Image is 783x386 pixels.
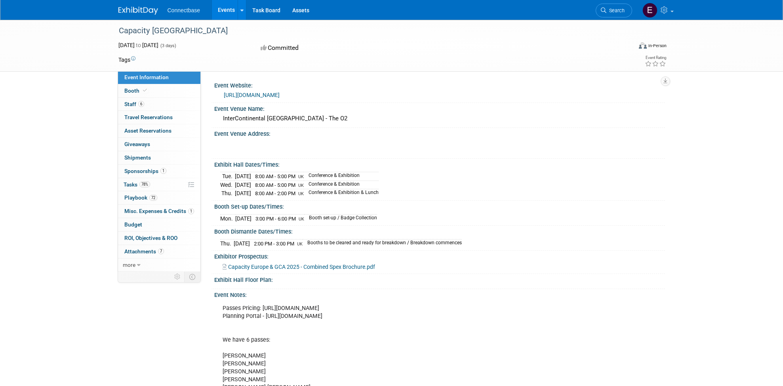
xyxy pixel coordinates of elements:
[135,42,142,48] span: to
[184,272,200,282] td: Toggle Event Tabs
[118,259,200,272] a: more
[138,101,144,107] span: 6
[298,174,304,179] span: UK
[214,226,665,236] div: Booth Dismantle Dates/Times:
[220,214,235,222] td: Mon.
[118,138,200,151] a: Giveaways
[124,127,171,134] span: Asset Reservations
[149,195,157,201] span: 72
[214,80,665,89] div: Event Website:
[139,181,150,187] span: 78%
[223,264,375,270] a: Capacity Europe & GCA 2025 - Combined Spex Brochure.pdf
[220,172,235,181] td: Tue.
[648,43,667,49] div: In-Person
[118,111,200,124] a: Travel Reservations
[255,216,296,222] span: 3:00 PM - 6:00 PM
[124,235,177,241] span: ROI, Objectives & ROO
[118,165,200,178] a: Sponsorships1
[124,208,194,214] span: Misc. Expenses & Credits
[298,183,304,188] span: UK
[585,41,667,53] div: Event Format
[645,56,666,60] div: Event Rating
[304,172,379,181] td: Conference & Exhibition
[118,84,200,97] a: Booth
[118,205,200,218] a: Misc. Expenses & Credits1
[214,289,665,299] div: Event Notes:
[254,241,294,247] span: 2:00 PM - 3:00 PM
[118,98,200,111] a: Staff6
[118,71,200,84] a: Event Information
[255,190,295,196] span: 8:00 AM - 2:00 PM
[118,42,158,48] span: [DATE] [DATE]
[160,168,166,174] span: 1
[118,232,200,245] a: ROI, Objectives & ROO
[228,264,375,270] span: Capacity Europe & GCA 2025 - Combined Spex Brochure.pdf
[214,103,665,113] div: Event Venue Name:
[124,181,150,188] span: Tasks
[118,178,200,191] a: Tasks78%
[124,141,150,147] span: Giveaways
[124,114,173,120] span: Travel Reservations
[188,208,194,214] span: 1
[304,214,377,222] td: Booth set-up / Badge Collection
[160,43,176,48] span: (3 days)
[235,181,251,189] td: [DATE]
[596,4,632,17] a: Search
[123,262,135,268] span: more
[255,182,295,188] span: 8:00 AM - 5:00 PM
[118,151,200,164] a: Shipments
[220,112,659,125] div: InterContinental [GEOGRAPHIC_DATA] - The O2
[258,41,433,55] div: Committed
[220,189,235,198] td: Thu.
[220,239,234,247] td: Thu.
[303,239,462,247] td: Booths to be cleared and ready for breakdown / Breakdown commences
[224,92,280,98] a: [URL][DOMAIN_NAME]
[304,181,379,189] td: Conference & Exhibition
[124,168,166,174] span: Sponsorships
[639,42,647,49] img: Format-Inperson.png
[214,201,665,211] div: Booth Set-up Dates/Times:
[118,218,200,231] a: Budget
[124,248,164,255] span: Attachments
[298,191,304,196] span: UK
[214,128,665,138] div: Event Venue Address:
[168,7,200,13] span: Connectbase
[214,159,665,169] div: Exhibit Hall Dates/Times:
[214,251,665,261] div: Exhibitor Prospectus:
[234,239,250,247] td: [DATE]
[124,101,144,107] span: Staff
[124,194,157,201] span: Playbook
[606,8,625,13] span: Search
[124,154,151,161] span: Shipments
[124,221,142,228] span: Budget
[214,274,665,284] div: Exhibit Hall Floor Plan:
[235,189,251,198] td: [DATE]
[304,189,379,198] td: Conference & Exhibition & Lunch
[255,173,295,179] span: 8:00 AM - 5:00 PM
[118,245,200,258] a: Attachments7
[143,88,147,93] i: Booth reservation complete
[118,124,200,137] a: Asset Reservations
[124,74,169,80] span: Event Information
[297,241,303,247] span: UK
[220,181,235,189] td: Wed.
[171,272,185,282] td: Personalize Event Tab Strip
[299,217,304,222] span: UK
[235,172,251,181] td: [DATE]
[118,7,158,15] img: ExhibitDay
[118,191,200,204] a: Playbook72
[118,56,135,64] td: Tags
[116,24,620,38] div: Capacity [GEOGRAPHIC_DATA]
[235,214,251,222] td: [DATE]
[124,87,149,94] span: Booth
[642,3,657,18] img: Edison Smith-Stubbs
[158,248,164,254] span: 7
